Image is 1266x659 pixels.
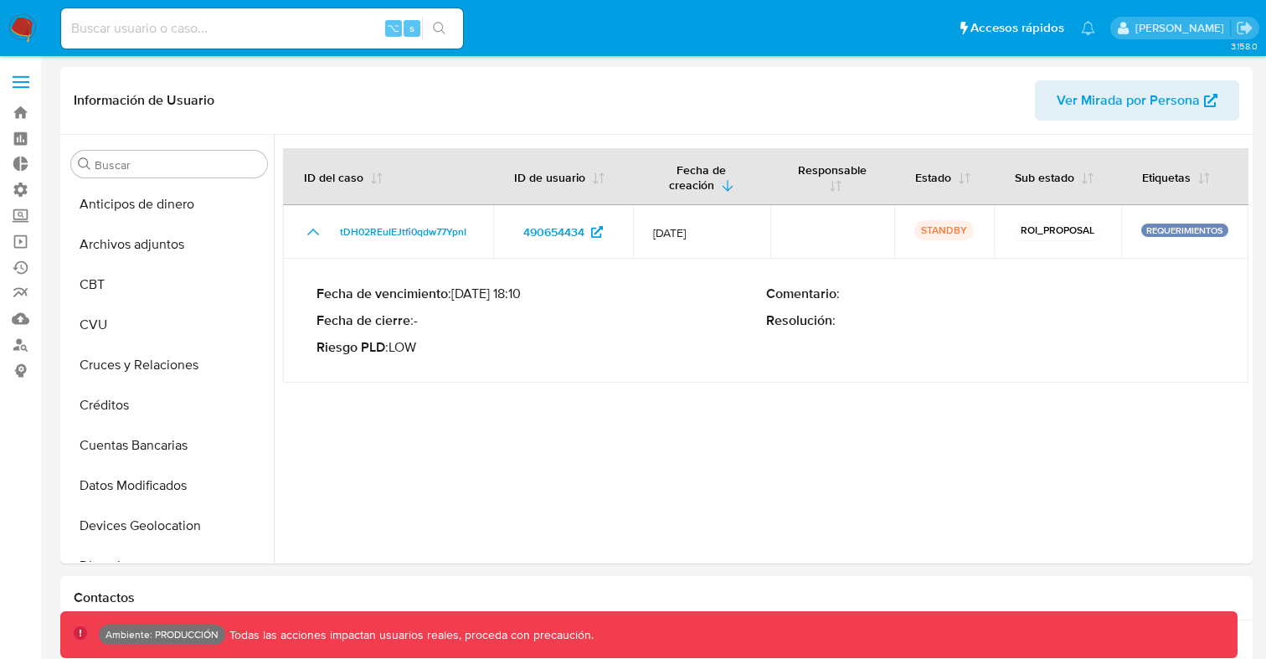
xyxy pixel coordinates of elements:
p: lucio.romano@mercadolibre.com [1135,20,1230,36]
input: Buscar [95,157,260,172]
button: Ver Mirada por Persona [1035,80,1239,121]
span: Accesos rápidos [970,19,1064,37]
a: Notificaciones [1081,21,1095,35]
button: search-icon [422,17,456,40]
p: Todas las acciones impactan usuarios reales, proceda con precaución. [225,627,594,643]
button: Créditos [64,385,274,425]
span: s [409,20,414,36]
h1: Contactos [74,589,1239,606]
button: Datos Modificados [64,466,274,506]
button: Direcciones [64,546,274,586]
button: Cruces y Relaciones [64,345,274,385]
button: CVU [64,305,274,345]
button: Archivos adjuntos [64,224,274,265]
p: Ambiente: PRODUCCIÓN [105,631,219,638]
button: Cuentas Bancarias [64,425,274,466]
input: Buscar usuario o caso... [61,18,463,39]
button: Anticipos de dinero [64,184,274,224]
a: Salir [1236,19,1253,37]
span: Ver Mirada por Persona [1057,80,1200,121]
h1: Información de Usuario [74,92,214,109]
button: CBT [64,265,274,305]
span: ⌥ [387,20,399,36]
button: Devices Geolocation [64,506,274,546]
button: Buscar [78,157,91,171]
